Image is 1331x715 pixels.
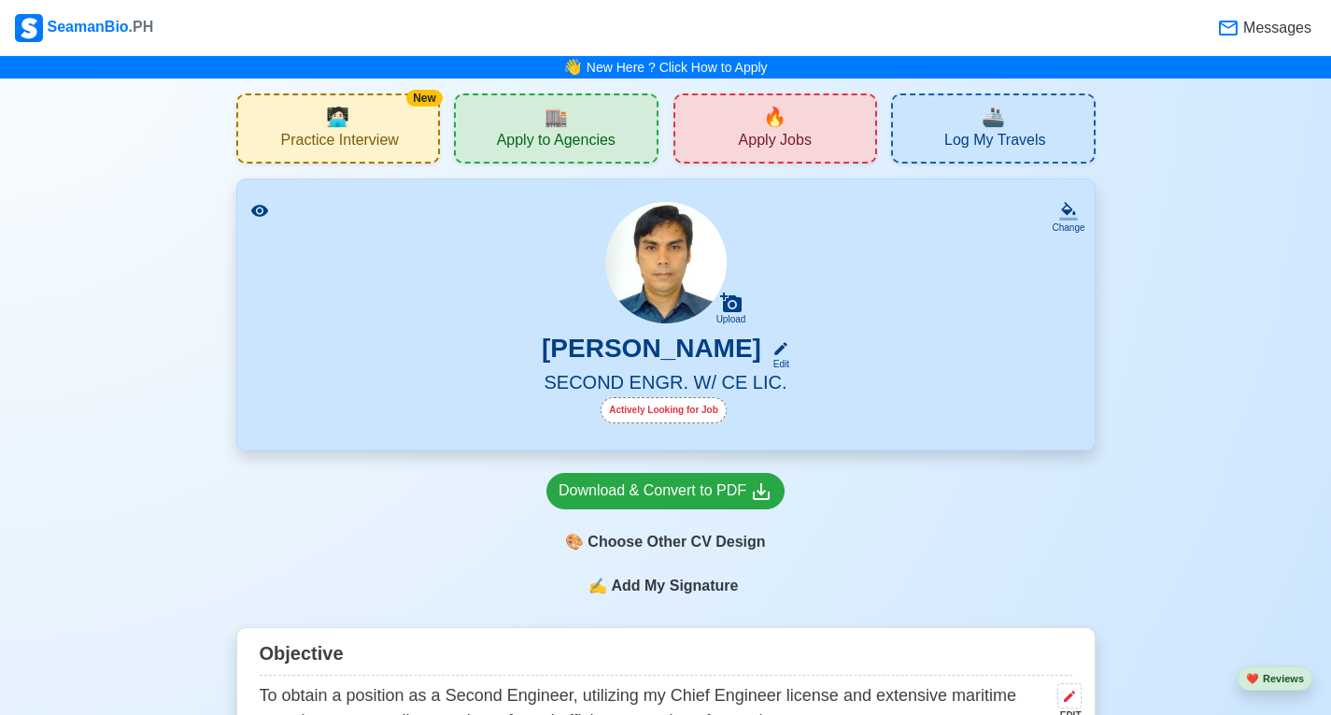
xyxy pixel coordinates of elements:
span: Messages [1239,17,1311,39]
span: Apply Jobs [739,131,812,154]
div: Choose Other CV Design [546,524,785,560]
span: Log My Travels [944,131,1045,154]
div: SeamanBio [15,14,153,42]
span: interview [326,103,349,131]
div: Download & Convert to PDF [559,479,772,503]
span: heart [1246,673,1259,684]
span: Apply to Agencies [497,131,616,154]
img: Logo [15,14,43,42]
span: travel [982,103,1005,131]
div: Objective [260,636,1072,676]
button: heartReviews [1238,666,1312,692]
div: Upload [716,314,746,325]
a: New Here ? Click How to Apply [587,60,768,75]
div: Change [1052,221,1084,235]
span: paint [565,531,584,553]
span: sign [588,575,607,597]
span: bell [559,53,587,82]
span: new [763,103,786,131]
span: Practice Interview [281,131,399,154]
h5: SECOND ENGR. W/ CE LIC. [260,371,1072,397]
span: Add My Signature [607,575,742,597]
div: New [406,90,443,107]
div: Edit [765,357,789,371]
h3: [PERSON_NAME] [542,333,761,371]
span: agencies [545,103,568,131]
span: .PH [129,19,154,35]
a: Download & Convert to PDF [546,473,785,509]
div: Actively Looking for Job [601,397,727,423]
